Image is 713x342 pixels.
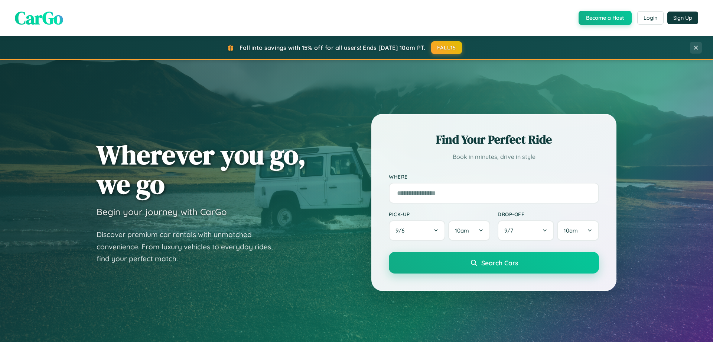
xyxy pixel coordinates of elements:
[431,41,462,54] button: FALL15
[389,131,599,148] h2: Find Your Perfect Ride
[667,12,698,24] button: Sign Up
[448,220,490,241] button: 10am
[504,227,517,234] span: 9 / 7
[481,259,518,267] span: Search Cars
[389,220,445,241] button: 9/6
[564,227,578,234] span: 10am
[637,11,664,25] button: Login
[15,6,63,30] span: CarGo
[97,228,282,265] p: Discover premium car rentals with unmatched convenience. From luxury vehicles to everyday rides, ...
[455,227,469,234] span: 10am
[395,227,408,234] span: 9 / 6
[97,206,227,217] h3: Begin your journey with CarGo
[389,211,490,217] label: Pick-up
[498,220,554,241] button: 9/7
[240,44,426,51] span: Fall into savings with 15% off for all users! Ends [DATE] 10am PT.
[389,252,599,274] button: Search Cars
[498,211,599,217] label: Drop-off
[97,140,306,199] h1: Wherever you go, we go
[389,173,599,180] label: Where
[557,220,599,241] button: 10am
[579,11,632,25] button: Become a Host
[389,151,599,162] p: Book in minutes, drive in style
